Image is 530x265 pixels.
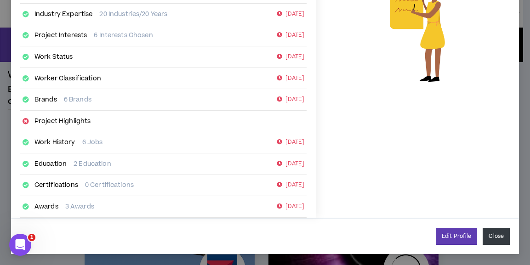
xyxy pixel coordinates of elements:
[34,117,91,126] a: Project Highlights
[483,228,510,245] button: Close
[34,95,57,104] a: Brands
[277,202,304,211] p: [DATE]
[277,52,304,62] p: [DATE]
[277,95,304,104] p: [DATE]
[34,10,93,19] a: Industry Expertise
[277,180,304,190] p: [DATE]
[9,234,31,256] iframe: Intercom live chat
[34,202,58,211] a: Awards
[277,74,304,83] p: [DATE]
[34,52,73,62] a: Work Status
[34,159,67,169] a: Education
[82,138,103,147] p: 6 Jobs
[94,31,153,40] p: 6 Interests Chosen
[28,234,35,241] span: 1
[34,138,75,147] a: Work History
[277,138,304,147] p: [DATE]
[277,159,304,169] p: [DATE]
[65,202,94,211] p: 3 Awards
[85,180,134,190] p: 0 Certifications
[34,180,78,190] a: Certifications
[277,31,304,40] p: [DATE]
[64,95,91,104] p: 6 Brands
[277,10,304,19] p: [DATE]
[34,74,101,83] a: Worker Classification
[74,159,111,169] p: 2 Education
[34,31,87,40] a: Project Interests
[436,228,477,245] a: Edit Profile
[99,10,167,19] p: 20 Industries/20 Years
